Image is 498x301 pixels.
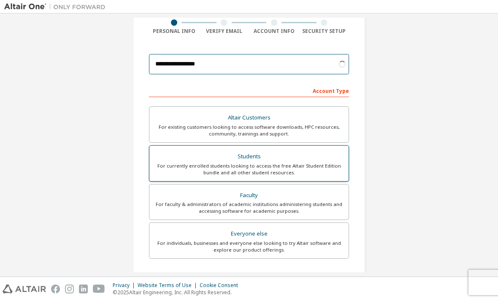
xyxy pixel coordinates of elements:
div: Everyone else [154,228,344,240]
div: Altair Customers [154,112,344,124]
img: facebook.svg [51,285,60,293]
div: Cookie Consent [200,282,243,289]
div: For currently enrolled students looking to access the free Altair Student Edition bundle and all ... [154,163,344,176]
div: For faculty & administrators of academic institutions administering students and accessing softwa... [154,201,344,214]
div: Account Info [249,28,299,35]
div: Account Type [149,84,349,97]
div: Website Terms of Use [138,282,200,289]
div: For individuals, businesses and everyone else looking to try Altair software and explore our prod... [154,240,344,253]
p: © 2025 Altair Engineering, Inc. All Rights Reserved. [113,289,243,296]
div: Verify Email [199,28,249,35]
img: instagram.svg [65,285,74,293]
div: Faculty [154,190,344,201]
img: altair_logo.svg [3,285,46,293]
img: Altair One [4,3,110,11]
div: For existing customers looking to access software downloads, HPC resources, community, trainings ... [154,124,344,137]
img: linkedin.svg [79,285,88,293]
div: Your Profile [149,271,349,285]
div: Personal Info [149,28,199,35]
div: Students [154,151,344,163]
img: youtube.svg [93,285,105,293]
div: Security Setup [299,28,349,35]
div: Privacy [113,282,138,289]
